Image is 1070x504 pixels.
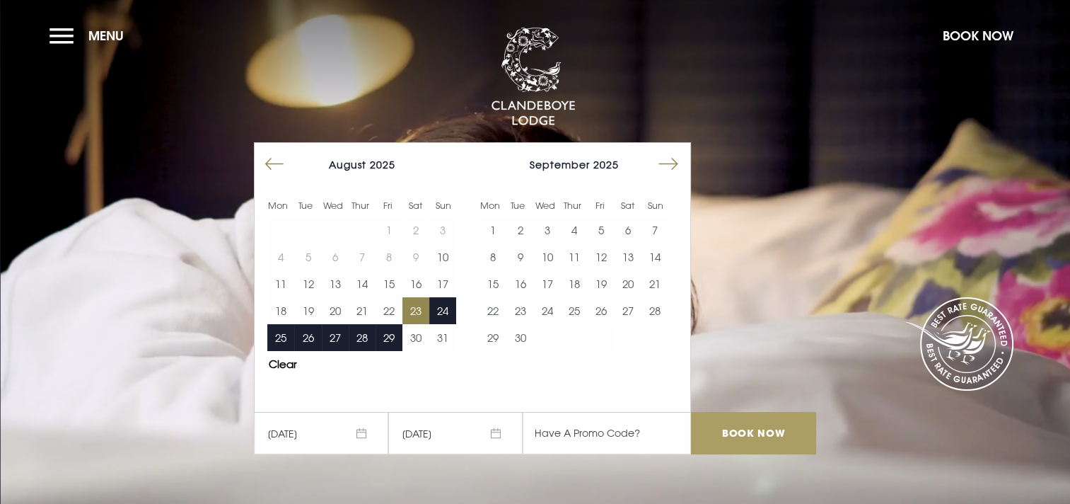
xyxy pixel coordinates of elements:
td: Selected. Saturday, August 23, 2025 [402,297,429,324]
td: Choose Thursday, August 14, 2025 as your end date. [349,270,376,297]
td: Choose Wednesday, September 24, 2025 as your end date. [534,297,561,324]
button: 22 [479,297,506,324]
td: Choose Tuesday, September 9, 2025 as your end date. [506,244,533,270]
td: Choose Monday, September 8, 2025 as your end date. [479,244,506,270]
td: Choose Friday, August 29, 2025 as your end date. [376,324,402,351]
td: Choose Monday, September 15, 2025 as your end date. [479,270,506,297]
td: Choose Sunday, August 17, 2025 as your end date. [429,270,456,297]
td: Choose Wednesday, September 17, 2025 as your end date. [534,270,561,297]
td: Choose Wednesday, August 13, 2025 as your end date. [322,270,349,297]
button: 6 [615,217,641,244]
td: Choose Saturday, September 27, 2025 as your end date. [615,297,641,324]
button: 15 [479,270,506,297]
button: 19 [294,297,321,324]
button: Move forward to switch to the next month. [655,151,682,178]
button: Clear [269,359,297,370]
td: Choose Monday, August 18, 2025 as your end date. [267,297,294,324]
td: Choose Saturday, September 6, 2025 as your end date. [615,217,641,244]
td: Choose Saturday, August 16, 2025 as your end date. [402,270,429,297]
input: Book Now [691,412,815,454]
td: Choose Thursday, August 28, 2025 as your end date. [349,324,376,351]
button: 30 [506,324,533,351]
td: Choose Thursday, September 11, 2025 as your end date. [561,244,588,270]
td: Choose Friday, September 19, 2025 as your end date. [588,270,615,297]
td: Choose Monday, August 25, 2025 as your end date. [267,324,294,351]
span: [DATE] [388,412,523,454]
td: Choose Friday, September 12, 2025 as your end date. [588,244,615,270]
td: Choose Monday, September 1, 2025 as your end date. [479,217,506,244]
td: Choose Tuesday, September 2, 2025 as your end date. [506,217,533,244]
button: 17 [429,270,456,297]
button: Menu [50,21,131,51]
td: Choose Thursday, August 21, 2025 as your end date. [349,297,376,324]
button: 31 [429,324,456,351]
td: Choose Thursday, September 4, 2025 as your end date. [561,217,588,244]
button: 1 [479,217,506,244]
button: 21 [349,297,376,324]
button: Book Now [936,21,1020,51]
button: 24 [534,297,561,324]
button: 23 [402,297,429,324]
button: 29 [376,324,402,351]
button: 20 [615,270,641,297]
button: 19 [588,270,615,297]
td: Choose Sunday, August 31, 2025 as your end date. [429,324,456,351]
button: 27 [615,297,641,324]
button: 12 [294,270,321,297]
button: 21 [641,270,668,297]
input: Have A Promo Code? [523,412,691,454]
button: 17 [534,270,561,297]
button: 23 [506,297,533,324]
td: Choose Tuesday, August 26, 2025 as your end date. [294,324,321,351]
td: Choose Monday, August 11, 2025 as your end date. [267,270,294,297]
button: 22 [376,297,402,324]
button: 14 [641,244,668,270]
button: 5 [588,217,615,244]
td: Choose Thursday, September 25, 2025 as your end date. [561,297,588,324]
td: Choose Sunday, September 7, 2025 as your end date. [641,217,668,244]
button: 10 [534,244,561,270]
td: Choose Friday, September 26, 2025 as your end date. [588,297,615,324]
td: Choose Saturday, September 13, 2025 as your end date. [615,244,641,270]
button: 4 [561,217,588,244]
td: Choose Tuesday, September 30, 2025 as your end date. [506,324,533,351]
button: 24 [429,297,456,324]
button: Move backward to switch to the previous month. [261,151,288,178]
button: 16 [402,270,429,297]
td: Choose Friday, August 22, 2025 as your end date. [376,297,402,324]
span: Menu [88,28,124,44]
span: August [329,159,366,171]
button: 25 [267,324,294,351]
button: 7 [641,217,668,244]
td: Choose Sunday, August 10, 2025 as your end date. [429,244,456,270]
button: 29 [479,324,506,351]
td: Choose Sunday, September 28, 2025 as your end date. [641,297,668,324]
td: Choose Monday, September 29, 2025 as your end date. [479,324,506,351]
td: Choose Saturday, September 20, 2025 as your end date. [615,270,641,297]
td: Choose Sunday, September 21, 2025 as your end date. [641,270,668,297]
button: 18 [267,297,294,324]
button: 14 [349,270,376,297]
td: Choose Tuesday, August 19, 2025 as your end date. [294,297,321,324]
button: 18 [561,270,588,297]
td: Choose Tuesday, August 12, 2025 as your end date. [294,270,321,297]
button: 12 [588,244,615,270]
button: 26 [588,297,615,324]
button: 13 [322,270,349,297]
button: 15 [376,270,402,297]
button: 28 [641,297,668,324]
button: 16 [506,270,533,297]
td: Choose Sunday, August 24, 2025 as your end date. [429,297,456,324]
td: Choose Monday, September 22, 2025 as your end date. [479,297,506,324]
span: September [530,159,590,171]
td: Choose Tuesday, September 23, 2025 as your end date. [506,297,533,324]
button: 13 [615,244,641,270]
td: Choose Wednesday, September 10, 2025 as your end date. [534,244,561,270]
button: 2 [506,217,533,244]
td: Choose Thursday, September 18, 2025 as your end date. [561,270,588,297]
button: 28 [349,324,376,351]
span: 2025 [593,159,619,171]
button: 25 [561,297,588,324]
button: 20 [322,297,349,324]
button: 10 [429,244,456,270]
